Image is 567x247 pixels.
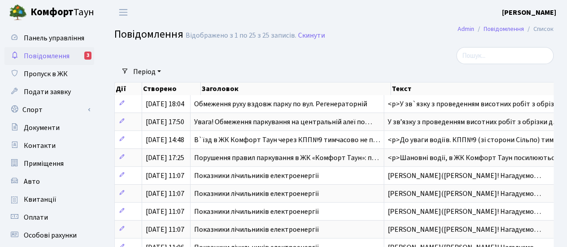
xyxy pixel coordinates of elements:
span: Контакти [24,141,56,151]
span: Квитанції [24,195,56,204]
a: Скинути [298,31,325,40]
a: Квитанції [4,191,94,208]
a: [PERSON_NAME] [502,7,556,18]
span: Показники лічильників електроенергії [194,207,319,217]
span: Обмеження руху вздовж парку по вул. Регенераторній [194,99,367,109]
a: Повідомлення3 [4,47,94,65]
a: Пропуск в ЖК [4,65,94,83]
span: [DATE] 11:07 [146,189,184,199]
a: Повідомлення [484,24,524,34]
span: Показники лічильників електроенергії [194,225,319,234]
a: Авто [4,173,94,191]
a: Приміщення [4,155,94,173]
span: Повідомлення [114,26,183,42]
span: Порушення правил паркування в ЖК «Комфорт Таун»: п… [194,153,379,163]
span: [DATE] 14:48 [146,135,184,145]
a: Панель управління [4,29,94,47]
li: Список [524,24,554,34]
span: Панель управління [24,33,84,43]
a: Період [130,64,164,79]
div: 3 [84,52,91,60]
span: Авто [24,177,40,186]
th: Дії [115,82,142,95]
span: [DATE] 17:25 [146,153,184,163]
span: [PERSON_NAME]([PERSON_NAME]! Нагадуємо… [388,225,541,234]
span: <p>У зв`язку з проведенням висотних робіт з обрізк… [388,99,565,109]
span: [DATE] 11:07 [146,171,184,181]
a: Особові рахунки [4,226,94,244]
span: <p>До уваги водіїв. КПП№9 (зі сторони Сільпо) тимч… [388,135,564,145]
span: [PERSON_NAME]([PERSON_NAME]! Нагадуємо… [388,171,541,181]
span: Подати заявку [24,87,71,97]
span: [DATE] 11:07 [146,207,184,217]
a: Контакти [4,137,94,155]
span: [DATE] 11:07 [146,225,184,234]
a: Оплати [4,208,94,226]
span: [PERSON_NAME]([PERSON_NAME]! Нагадуємо… [388,189,541,199]
a: Документи [4,119,94,137]
th: Заголовок [201,82,391,95]
a: Подати заявку [4,83,94,101]
button: Переключити навігацію [112,5,134,20]
th: Створено [142,82,201,95]
span: Показники лічильників електроенергії [194,171,319,181]
span: Таун [30,5,94,20]
span: Увага! Обмеження паркування на центральній алеї по… [194,117,372,127]
img: logo.png [9,4,27,22]
div: Відображено з 1 по 25 з 25 записів. [186,31,296,40]
b: Комфорт [30,5,74,19]
span: Повідомлення [24,51,69,61]
span: Особові рахунки [24,230,77,240]
span: Приміщення [24,159,64,169]
input: Пошук... [456,47,554,64]
a: Admin [458,24,474,34]
span: У звʼязку з проведенням висотних робіт з обрізки д… [388,117,560,127]
span: Показники лічильників електроенергії [194,189,319,199]
nav: breadcrumb [444,20,567,39]
span: [PERSON_NAME]([PERSON_NAME]! Нагадуємо… [388,207,541,217]
span: Оплати [24,212,48,222]
a: Спорт [4,101,94,119]
span: [DATE] 18:04 [146,99,184,109]
span: В`їзд в ЖК Комфорт Таун через КПП№9 тимчасово не п… [194,135,380,145]
span: Документи [24,123,60,133]
span: [DATE] 17:50 [146,117,184,127]
span: Пропуск в ЖК [24,69,68,79]
b: [PERSON_NAME] [502,8,556,17]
